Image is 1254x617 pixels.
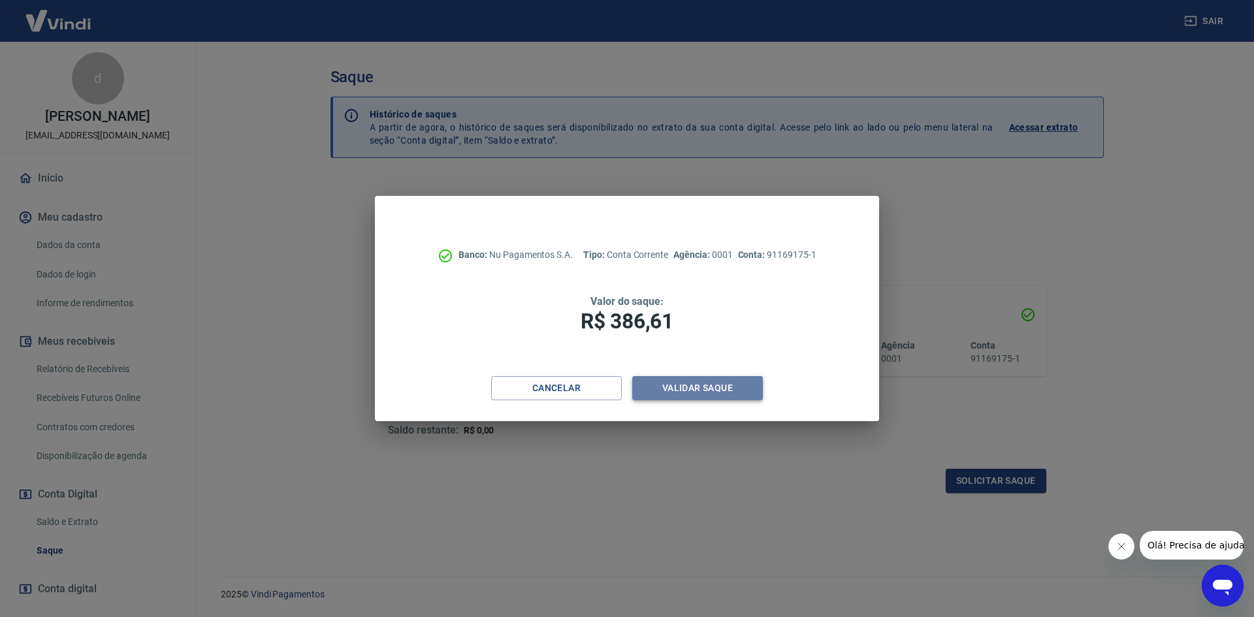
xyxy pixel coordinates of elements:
span: Conta: [738,249,767,260]
span: Agência: [673,249,712,260]
button: Cancelar [491,376,622,400]
iframe: Fechar mensagem [1108,533,1134,560]
button: Validar saque [632,376,763,400]
iframe: Botão para abrir a janela de mensagens [1202,565,1244,607]
p: 0001 [673,248,732,262]
span: Valor do saque: [590,295,664,308]
p: Conta Corrente [583,248,668,262]
span: Tipo: [583,249,607,260]
span: Olá! Precisa de ajuda? [8,9,110,20]
p: Nu Pagamentos S.A. [458,248,573,262]
span: R$ 386,61 [581,309,673,334]
p: 91169175-1 [738,248,816,262]
span: Banco: [458,249,489,260]
iframe: Mensagem da empresa [1140,531,1244,560]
